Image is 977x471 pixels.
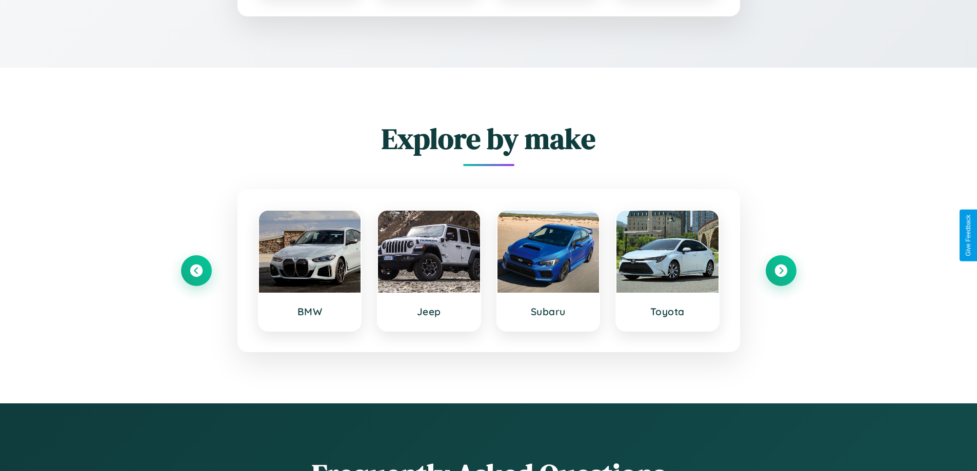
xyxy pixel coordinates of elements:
[965,215,972,256] div: Give Feedback
[508,305,589,318] h3: Subaru
[181,119,796,158] h2: Explore by make
[388,305,470,318] h3: Jeep
[627,305,708,318] h3: Toyota
[269,305,351,318] h3: BMW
